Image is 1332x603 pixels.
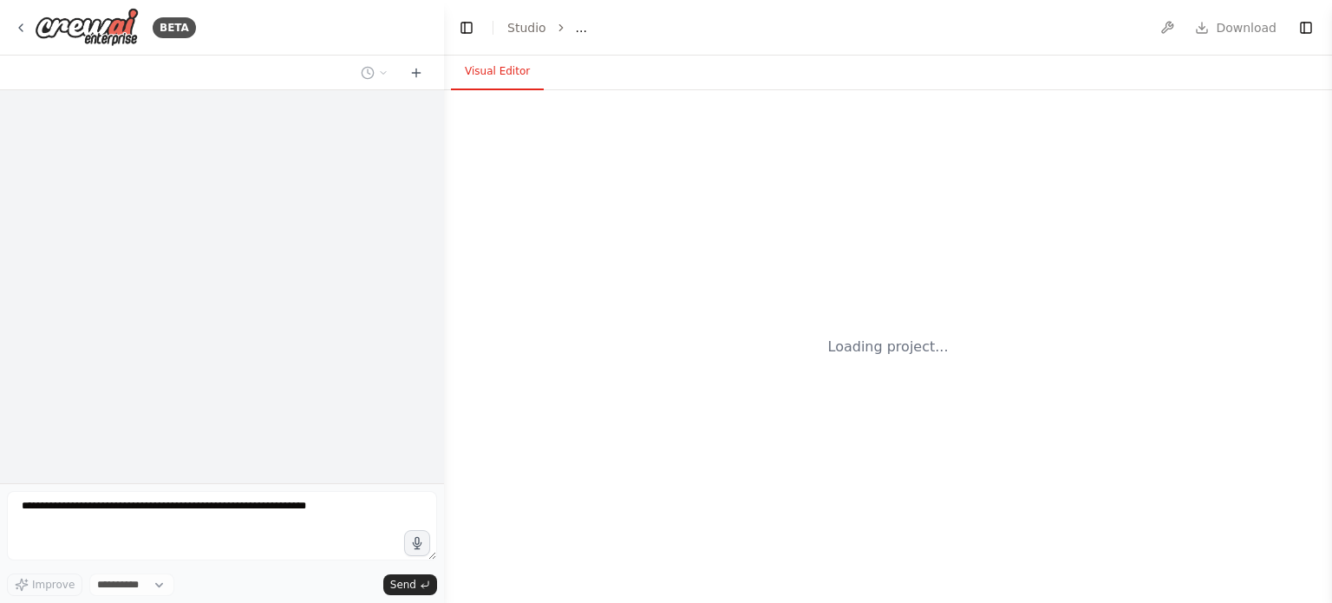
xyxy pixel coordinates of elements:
[454,16,479,40] button: Hide left sidebar
[32,578,75,592] span: Improve
[451,54,544,90] button: Visual Editor
[7,574,82,596] button: Improve
[828,337,949,357] div: Loading project...
[507,21,546,35] a: Studio
[153,17,196,38] div: BETA
[576,19,587,36] span: ...
[390,578,416,592] span: Send
[404,530,430,556] button: Click to speak your automation idea
[507,19,587,36] nav: breadcrumb
[383,574,437,595] button: Send
[354,62,395,83] button: Switch to previous chat
[35,8,139,47] img: Logo
[402,62,430,83] button: Start a new chat
[1294,16,1318,40] button: Show right sidebar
